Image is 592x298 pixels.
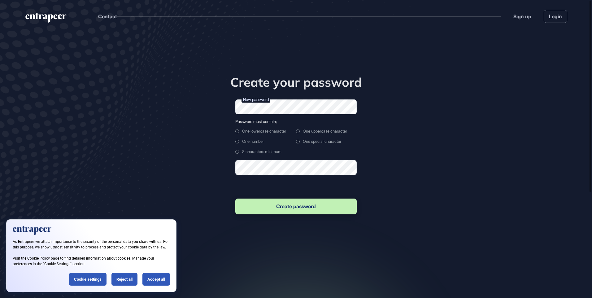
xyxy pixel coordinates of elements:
[235,199,357,214] button: Create password
[235,149,296,154] div: 8 characters minimum
[235,139,296,144] div: One number
[202,75,390,90] h1: Create your password
[235,119,357,124] div: Password must contain;
[544,10,567,23] a: Login
[235,129,296,134] div: One lowercase character
[242,96,270,103] label: New password
[98,12,117,20] button: Contact
[513,13,531,20] a: Sign up
[296,139,357,144] div: One special character
[296,129,357,134] div: One uppercase character
[25,13,67,25] a: entrapeer-logo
